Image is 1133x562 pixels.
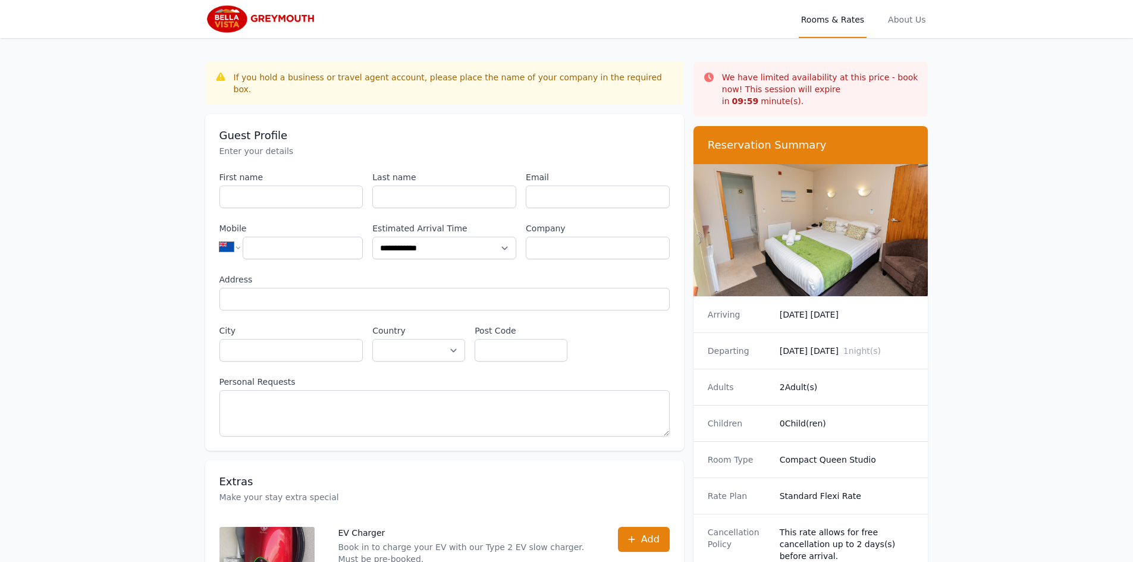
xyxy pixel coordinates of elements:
[641,532,660,547] span: Add
[372,171,516,183] label: Last name
[780,381,914,393] dd: 2 Adult(s)
[234,71,674,95] div: If you hold a business or travel agent account, please place the name of your company in the requ...
[780,454,914,466] dd: Compact Queen Studio
[708,138,914,152] h3: Reservation Summary
[780,417,914,429] dd: 0 Child(ren)
[693,164,928,296] img: Compact Queen Studio
[843,346,881,356] span: 1 night(s)
[338,527,594,539] p: EV Charger
[708,309,770,321] dt: Arriving
[708,345,770,357] dt: Departing
[732,96,759,106] strong: 09 : 59
[708,490,770,502] dt: Rate Plan
[708,454,770,466] dt: Room Type
[219,475,670,489] h3: Extras
[219,274,670,285] label: Address
[618,527,670,552] button: Add
[205,5,319,33] img: Bella Vista Greymouth
[526,171,670,183] label: Email
[219,376,670,388] label: Personal Requests
[780,309,914,321] dd: [DATE] [DATE]
[219,171,363,183] label: First name
[219,222,363,234] label: Mobile
[708,381,770,393] dt: Adults
[219,145,670,157] p: Enter your details
[372,222,516,234] label: Estimated Arrival Time
[526,222,670,234] label: Company
[372,325,465,337] label: Country
[219,325,363,337] label: City
[219,128,670,143] h3: Guest Profile
[780,345,914,357] dd: [DATE] [DATE]
[708,417,770,429] dt: Children
[219,491,670,503] p: Make your stay extra special
[722,71,919,107] p: We have limited availability at this price - book now! This session will expire in minute(s).
[475,325,567,337] label: Post Code
[780,490,914,502] dd: Standard Flexi Rate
